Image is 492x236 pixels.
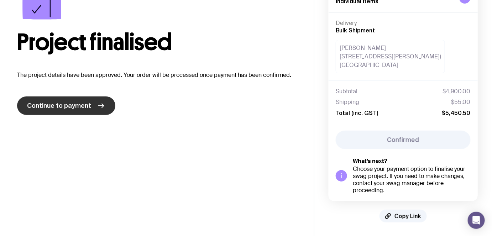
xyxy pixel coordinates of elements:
h1: Project finalised [17,31,297,54]
span: $5,450.50 [442,109,471,116]
div: Open Intercom Messenger [468,212,485,229]
span: Continue to payment [27,101,91,110]
span: $55.00 [451,99,471,106]
button: Copy Link [380,210,427,222]
div: [PERSON_NAME] [STREET_ADDRESS][PERSON_NAME]) [GEOGRAPHIC_DATA] [336,40,445,73]
p: The project details have been approved. Your order will be processed once payment has been confir... [17,71,297,79]
div: Choose your payment option to finalise your swag project. If you need to make changes, contact yo... [353,166,471,194]
span: Shipping [336,99,359,106]
span: Total (inc. GST) [336,109,378,116]
span: Bulk Shipment [336,27,375,33]
h4: Delivery [336,20,471,27]
a: Continue to payment [17,96,115,115]
span: Subtotal [336,88,357,95]
span: $4,900.00 [443,88,471,95]
button: Confirmed [336,131,471,149]
span: Copy Link [394,213,421,220]
h5: What’s next? [353,158,471,165]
